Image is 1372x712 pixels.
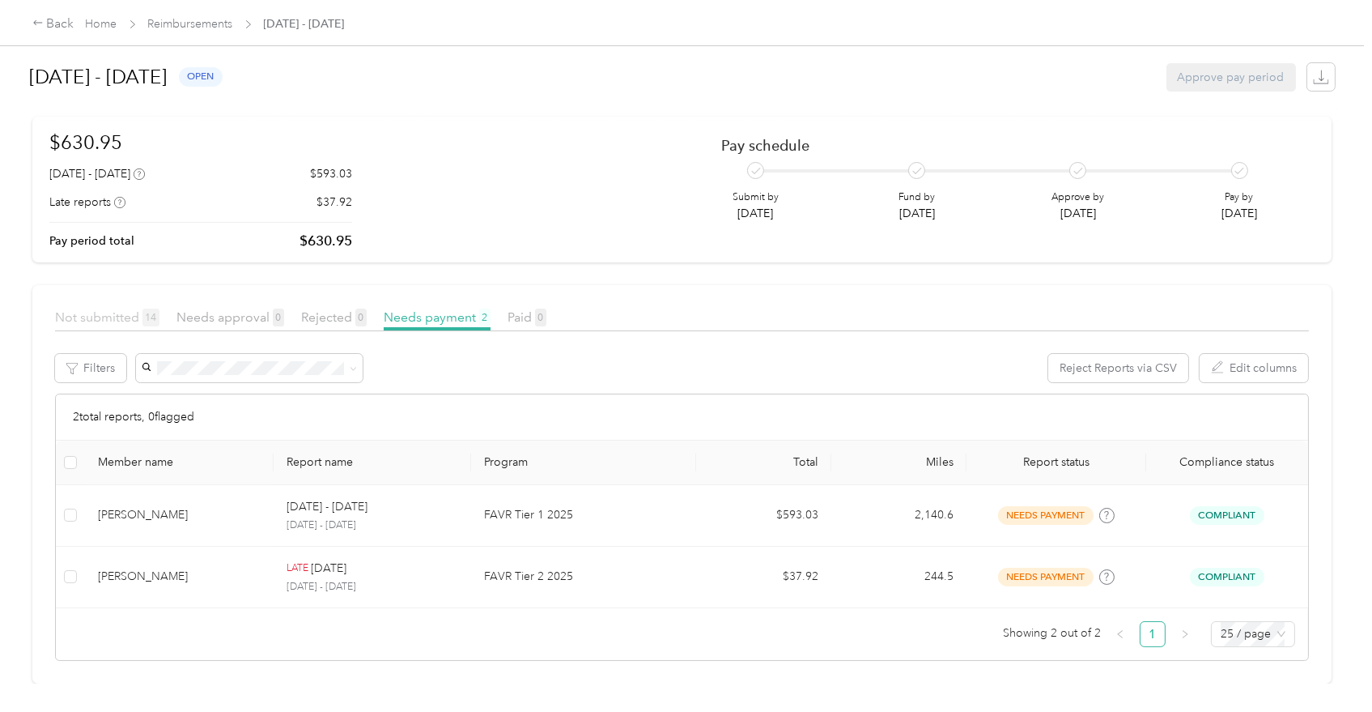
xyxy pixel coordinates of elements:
[1159,455,1295,469] span: Compliance status
[1200,354,1308,382] button: Edit columns
[998,568,1094,586] span: needs payment
[471,441,696,485] th: Program
[299,231,352,251] p: $630.95
[273,309,284,326] span: 0
[484,568,683,586] p: FAVR Tier 2 2025
[148,17,233,31] a: Reimbursements
[301,309,367,325] span: Rejected
[1107,621,1133,647] li: Previous Page
[696,547,831,608] td: $37.92
[55,354,126,382] button: Filters
[30,58,168,96] h1: [DATE] - [DATE]
[1115,629,1125,639] span: left
[1281,621,1372,712] iframe: Everlance-gr Chat Button Frame
[86,17,117,31] a: Home
[1221,622,1285,646] span: 25 / page
[32,15,74,34] div: Back
[471,547,696,608] td: FAVR Tier 2 2025
[179,67,223,86] span: open
[142,309,159,326] span: 14
[709,455,818,469] div: Total
[979,455,1133,469] span: Report status
[831,547,966,608] td: 244.5
[733,190,779,205] p: Submit by
[85,441,274,485] th: Member name
[1051,205,1104,222] p: [DATE]
[1172,621,1198,647] li: Next Page
[49,232,134,249] p: Pay period total
[1180,629,1190,639] span: right
[484,506,683,524] p: FAVR Tier 1 2025
[1140,621,1166,647] li: 1
[316,194,352,211] p: $37.92
[98,455,261,469] div: Member name
[535,309,546,326] span: 0
[176,309,284,325] span: Needs approval
[898,205,935,222] p: [DATE]
[287,580,458,595] p: [DATE] - [DATE]
[49,194,125,211] div: Late reports
[310,165,352,182] p: $593.03
[479,309,491,326] span: 2
[831,485,966,547] td: 2,140.6
[264,15,345,32] span: [DATE] - [DATE]
[1221,190,1257,205] p: Pay by
[274,441,471,485] th: Report name
[1107,621,1133,647] button: left
[696,485,831,547] td: $593.03
[733,205,779,222] p: [DATE]
[49,128,352,156] h1: $630.95
[1190,568,1264,586] span: Compliant
[1048,354,1188,382] button: Reject Reports via CSV
[471,485,696,547] td: FAVR Tier 1 2025
[311,560,346,578] p: [DATE]
[1211,621,1295,647] div: Page Size
[1003,621,1101,646] span: Showing 2 out of 2
[287,498,367,516] p: [DATE] - [DATE]
[384,309,491,325] span: Needs payment
[49,165,145,182] div: [DATE] - [DATE]
[844,455,954,469] div: Miles
[98,506,261,524] div: [PERSON_NAME]
[56,394,1308,441] div: 2 total reports, 0 flagged
[1221,205,1257,222] p: [DATE]
[1172,621,1198,647] button: right
[287,518,458,533] p: [DATE] - [DATE]
[1141,622,1165,646] a: 1
[1051,190,1104,205] p: Approve by
[998,506,1094,525] span: needs payment
[287,561,308,576] p: LATE
[1190,506,1264,525] span: Compliant
[508,309,546,325] span: Paid
[722,137,1287,154] h2: Pay schedule
[898,190,935,205] p: Fund by
[98,568,261,586] div: [PERSON_NAME]
[355,309,367,326] span: 0
[55,309,159,325] span: Not submitted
